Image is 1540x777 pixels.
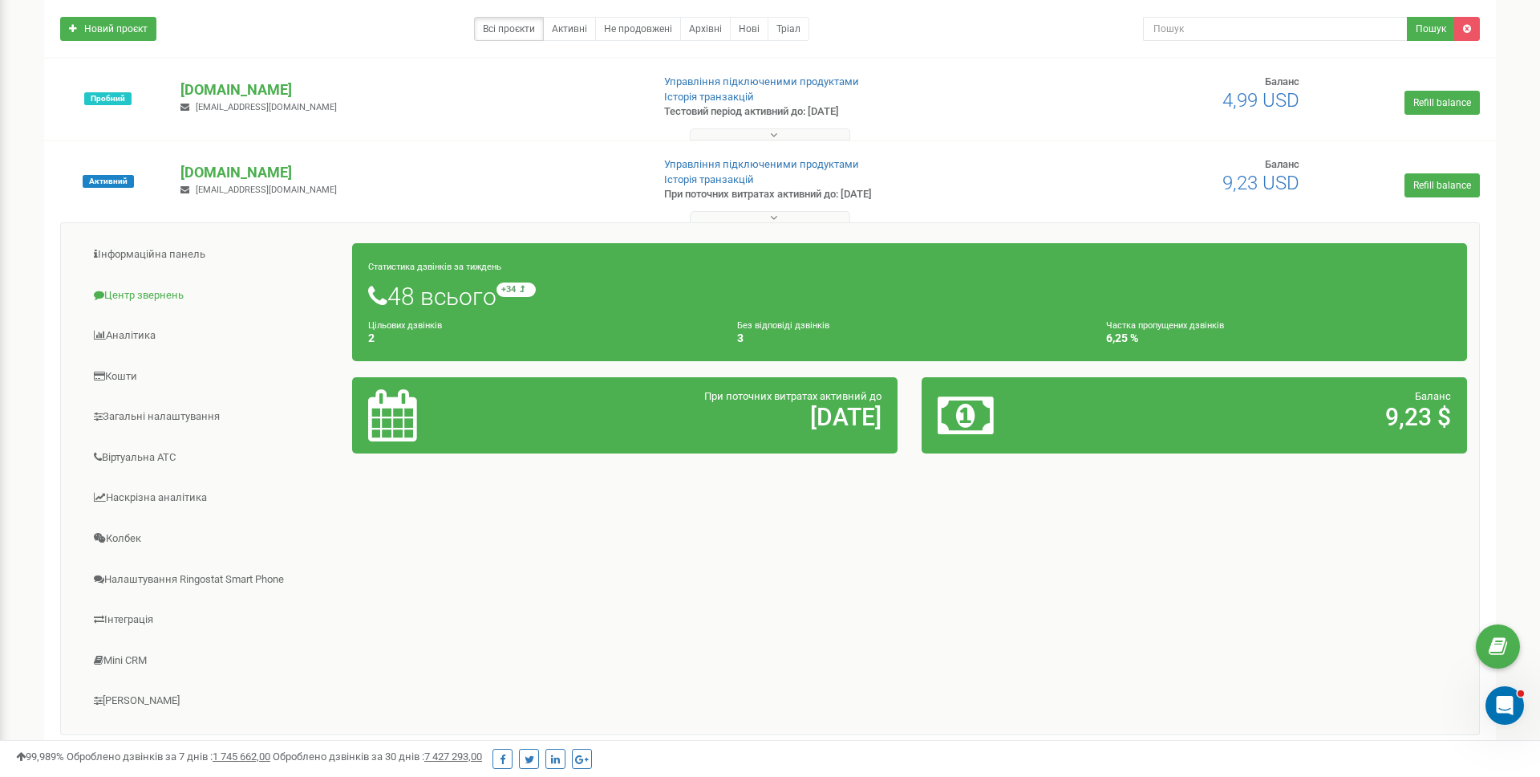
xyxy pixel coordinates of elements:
[424,751,482,763] u: 7 427 293,00
[73,641,353,681] a: Mini CRM
[1222,89,1299,112] span: 4,99 USD
[1407,17,1455,41] button: Пошук
[73,681,353,721] a: [PERSON_NAME]
[180,162,638,183] p: [DOMAIN_NAME]
[1106,332,1451,344] h4: 6,25 %
[83,175,134,188] span: Активний
[16,751,64,763] span: 99,989%
[730,17,768,41] a: Нові
[84,92,132,105] span: Пробний
[273,751,482,763] span: Оброблено дзвінків за 30 днів :
[1222,172,1299,194] span: 9,23 USD
[368,320,442,331] small: Цільових дзвінків
[60,17,156,41] a: Новий проєкт
[368,332,713,344] h4: 2
[543,17,596,41] a: Активні
[664,75,859,87] a: Управління підключеними продуктами
[664,158,859,170] a: Управління підключеними продуктами
[1485,686,1524,725] iframe: Intercom live chat
[664,104,1001,120] p: Тестовий період активний до: [DATE]
[664,91,754,103] a: Історія транзакцій
[680,17,731,41] a: Архівні
[1116,404,1451,430] h2: 9,23 $
[368,283,1451,310] h1: 48 всього
[73,519,353,559] a: Колбек
[73,276,353,315] a: Центр звернень
[1143,17,1408,41] input: Пошук
[1415,390,1451,402] span: Баланс
[1404,91,1480,115] a: Refill balance
[73,397,353,437] a: Загальні налаштування
[737,332,1082,344] h4: 3
[664,173,754,185] a: Історія транзакцій
[73,357,353,397] a: Кошти
[73,316,353,356] a: Аналiтика
[704,390,881,402] span: При поточних витратах активний до
[196,102,337,112] span: [EMAIL_ADDRESS][DOMAIN_NAME]
[196,185,337,195] span: [EMAIL_ADDRESS][DOMAIN_NAME]
[474,17,544,41] a: Всі проєкти
[73,478,353,518] a: Наскрізна аналітика
[1404,173,1480,197] a: Refill balance
[1106,320,1224,331] small: Частка пропущених дзвінків
[595,17,681,41] a: Не продовжені
[1265,158,1299,170] span: Баланс
[1265,75,1299,87] span: Баланс
[213,751,270,763] u: 1 745 662,00
[737,320,829,331] small: Без відповіді дзвінків
[768,17,809,41] a: Тріал
[73,600,353,640] a: Інтеграція
[67,751,270,763] span: Оброблено дзвінків за 7 днів :
[547,404,881,430] h2: [DATE]
[180,79,638,100] p: [DOMAIN_NAME]
[368,262,501,272] small: Статистика дзвінків за тиждень
[664,187,1001,202] p: При поточних витратах активний до: [DATE]
[496,283,536,297] small: +34
[73,235,353,275] a: Інформаційна панель
[73,560,353,600] a: Налаштування Ringostat Smart Phone
[73,438,353,478] a: Віртуальна АТС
